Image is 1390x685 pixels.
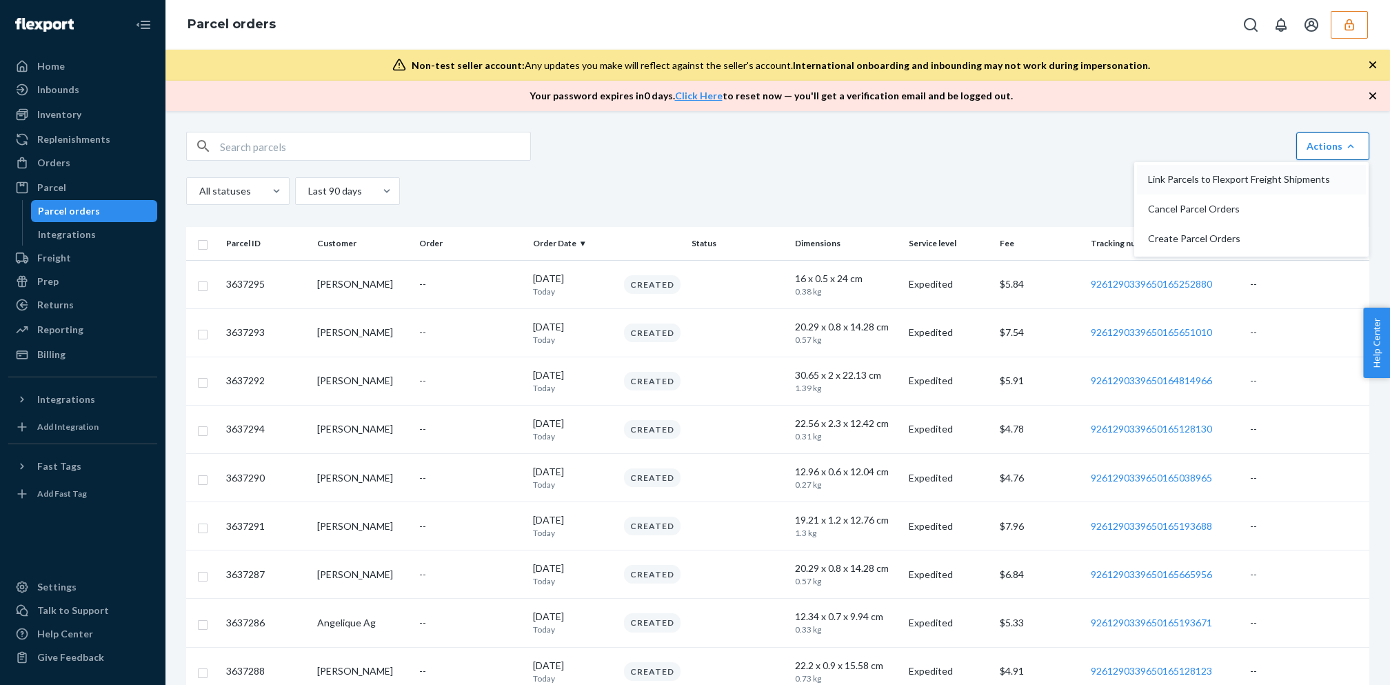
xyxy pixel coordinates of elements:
[177,5,287,45] ol: breadcrumbs
[795,320,898,334] div: 20.29 x 0.8 x 14.28 cm
[8,576,157,598] a: Settings
[530,89,1013,103] p: Your password expires in 0 days . to reset now — you'll get a verification email and be logged out.
[624,324,681,342] div: Created
[8,416,157,438] a: Add Integration
[909,374,989,388] p: Expedited
[1000,422,1080,436] p: $ 4.78
[1245,454,1370,502] td: --
[317,568,408,582] div: [PERSON_NAME]
[1000,471,1080,485] p: $ 4.76
[527,227,618,260] th: Order Date
[795,575,856,587] p: 0.57 kg
[317,664,408,678] div: [PERSON_NAME]
[533,430,613,442] p: Today
[903,227,994,260] th: Service level
[533,527,613,539] p: Today
[533,479,613,490] p: Today
[226,422,306,436] p: 3637294
[8,455,157,477] button: Fast Tags
[533,513,613,527] p: [DATE]
[8,79,157,101] a: Inbounds
[38,228,96,241] div: Integrations
[37,275,59,288] div: Prep
[1148,175,1330,184] span: Link Parcels to Flexport Freight Shipments
[533,465,613,479] p: [DATE]
[533,368,613,382] p: [DATE]
[909,519,989,533] p: Expedited
[795,562,898,575] div: 20.29 x 0.8 x 14.28 cm
[795,286,856,297] p: 0.38 kg
[624,420,681,439] div: Created
[795,417,898,430] div: 22.56 x 2.3 x 12.42 cm
[994,227,1085,260] th: Fee
[37,488,87,499] div: Add Fast Tag
[419,326,522,339] div: --
[8,388,157,410] button: Integrations
[317,616,408,630] div: Angelique Ag
[795,624,856,635] p: 0.33 kg
[307,184,308,198] input: Last 90 days
[1267,11,1295,39] button: Open notifications
[37,459,81,473] div: Fast Tags
[37,323,83,337] div: Reporting
[624,662,681,681] div: Created
[1148,204,1330,214] span: Cancel Parcel Orders
[419,519,522,533] div: --
[1000,519,1080,533] p: $ 7.96
[198,184,199,198] input: All statuses
[1091,326,1212,338] a: 9261290339650165651010
[130,11,157,39] button: Close Navigation
[37,108,81,121] div: Inventory
[188,17,276,32] a: Parcel orders
[533,382,613,394] p: Today
[1000,664,1080,678] p: $ 4.91
[37,627,93,641] div: Help Center
[419,664,522,678] div: --
[624,565,681,584] div: Created
[1000,374,1080,388] p: $ 5.91
[37,59,65,73] div: Home
[618,227,789,260] th: Status
[795,272,898,286] div: 16 x 0.5 x 24 cm
[31,224,158,246] a: Integrations
[533,673,613,684] p: Today
[8,247,157,269] a: Freight
[533,272,613,286] p: [DATE]
[533,624,613,635] p: Today
[624,468,681,487] div: Created
[1000,568,1080,582] p: $ 6.84
[1137,224,1366,254] button: Create Parcel Orders
[795,659,898,673] div: 22.2 x 0.9 x 15.58 cm
[419,616,522,630] div: --
[226,326,306,339] p: 3637293
[795,527,856,539] p: 1.3 kg
[675,90,723,101] a: Click Here
[624,517,681,535] div: Created
[37,393,95,406] div: Integrations
[1363,308,1390,378] button: Help Center
[8,319,157,341] a: Reporting
[1245,308,1370,357] td: --
[533,562,613,575] p: [DATE]
[8,152,157,174] a: Orders
[533,417,613,430] p: [DATE]
[1148,234,1330,244] span: Create Parcel Orders
[795,513,898,527] div: 19.21 x 1.2 x 12.76 cm
[412,59,1150,72] div: Any updates you make will reflect against the seller's account.
[37,251,71,265] div: Freight
[533,334,613,346] p: Today
[795,610,898,624] div: 12.34 x 0.7 x 9.94 cm
[8,483,157,505] a: Add Fast Tag
[419,422,522,436] div: --
[317,519,408,533] div: [PERSON_NAME]
[317,374,408,388] div: [PERSON_NAME]
[37,604,109,617] div: Talk to Support
[624,372,681,390] div: Created
[37,83,79,97] div: Inbounds
[37,132,110,146] div: Replenishments
[1245,260,1370,308] td: --
[8,623,157,645] a: Help Center
[419,277,522,291] div: --
[221,227,312,260] th: Parcel ID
